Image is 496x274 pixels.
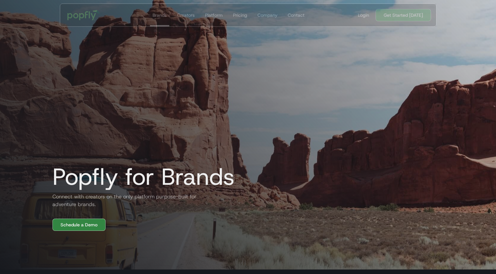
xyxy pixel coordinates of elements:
[174,4,197,26] a: Creators
[63,5,104,25] a: home
[255,4,280,26] a: Company
[355,12,372,18] a: Login
[376,9,431,21] a: Get Started [DATE]
[202,4,225,26] a: Platform
[152,12,166,18] div: Brands
[358,12,369,18] div: Login
[52,219,106,231] a: Schedule a Demo
[47,193,202,208] h2: Connect with creators on the only platform purpose-built for adventure brands.
[230,4,249,26] a: Pricing
[150,4,169,26] a: Brands
[285,4,307,26] a: Contact
[233,12,247,18] div: Pricing
[287,12,304,18] div: Contact
[205,12,222,18] div: Platform
[177,12,194,18] div: Creators
[47,164,235,190] h1: Popfly for Brands
[257,12,277,18] div: Company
